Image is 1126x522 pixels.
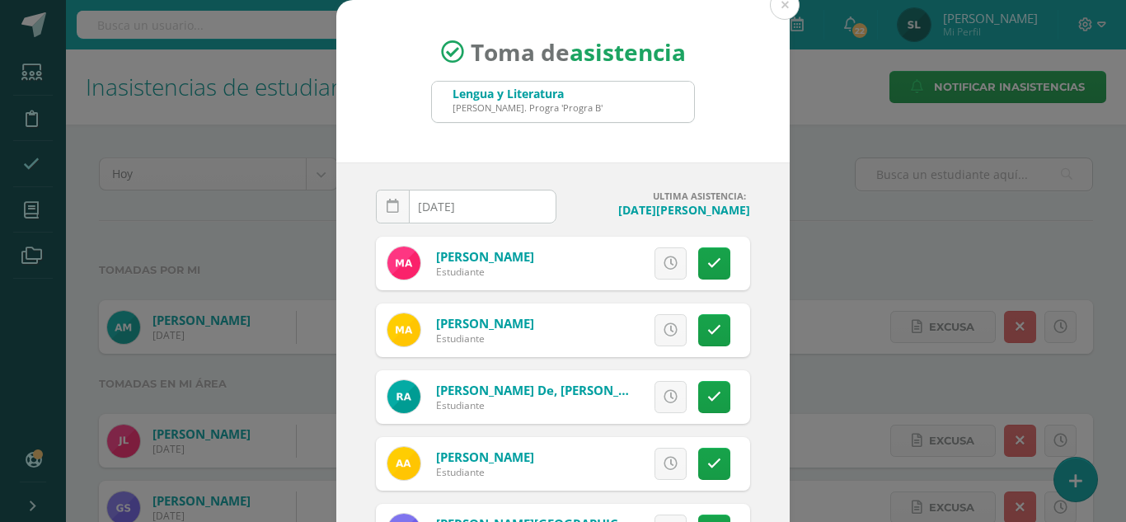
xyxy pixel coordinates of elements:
[436,332,534,346] div: Estudiante
[436,248,534,265] a: [PERSON_NAME]
[471,36,686,68] span: Toma de
[377,190,556,223] input: Fecha de Inasistencia
[570,36,686,68] strong: asistencia
[436,265,534,279] div: Estudiante
[570,190,750,202] h4: ULTIMA ASISTENCIA:
[570,202,750,218] h4: [DATE][PERSON_NAME]
[436,315,534,332] a: [PERSON_NAME]
[387,313,420,346] img: b1799d5f66729c78e5008072a9fa07d3.png
[453,101,603,114] div: [PERSON_NAME]. Progra 'Progra B'
[387,447,420,480] img: caf157d7ae1bf8fb0f9a66575377218b.png
[387,247,420,280] img: a5fd7629c5c24788a1abb114b8a20589.png
[432,82,694,122] input: Busca un grado o sección aquí...
[576,248,622,279] span: Excusa
[436,465,534,479] div: Estudiante
[576,449,622,479] span: Excusa
[576,382,622,412] span: Excusa
[436,382,659,398] a: [PERSON_NAME] de, [PERSON_NAME]
[453,86,603,101] div: Lengua y Literatura
[436,398,634,412] div: Estudiante
[387,380,420,413] img: 08ed44538270b9cab010fd73bdb9e4ab.png
[576,315,622,346] span: Excusa
[436,449,534,465] a: [PERSON_NAME]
